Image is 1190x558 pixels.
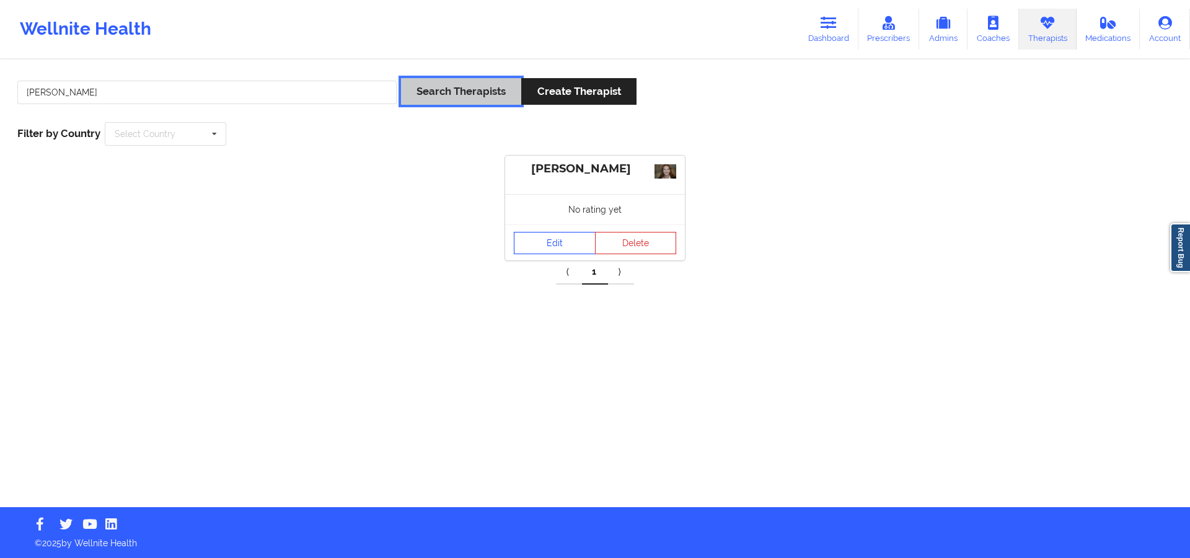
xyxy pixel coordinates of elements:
[595,232,677,254] button: Delete
[858,9,920,50] a: Prescribers
[919,9,967,50] a: Admins
[17,81,397,104] input: Search Keywords
[582,260,608,285] a: 1
[401,78,521,105] button: Search Therapists
[967,9,1019,50] a: Coaches
[654,164,676,179] img: d9d3ab48-869c-4691-98fc-327fcf77c926IMG_4253.jpeg
[26,528,1164,549] p: © 2025 by Wellnite Health
[608,260,634,285] a: Next item
[521,78,636,105] button: Create Therapist
[799,9,858,50] a: Dashboard
[514,232,596,254] a: Edit
[514,162,676,176] div: [PERSON_NAME]
[1170,223,1190,272] a: Report Bug
[1019,9,1077,50] a: Therapists
[17,127,100,139] span: Filter by Country
[1140,9,1190,50] a: Account
[1077,9,1140,50] a: Medications
[556,260,634,285] div: Pagination Navigation
[115,130,175,138] div: Select Country
[505,194,685,224] div: No rating yet
[556,260,582,285] a: Previous item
